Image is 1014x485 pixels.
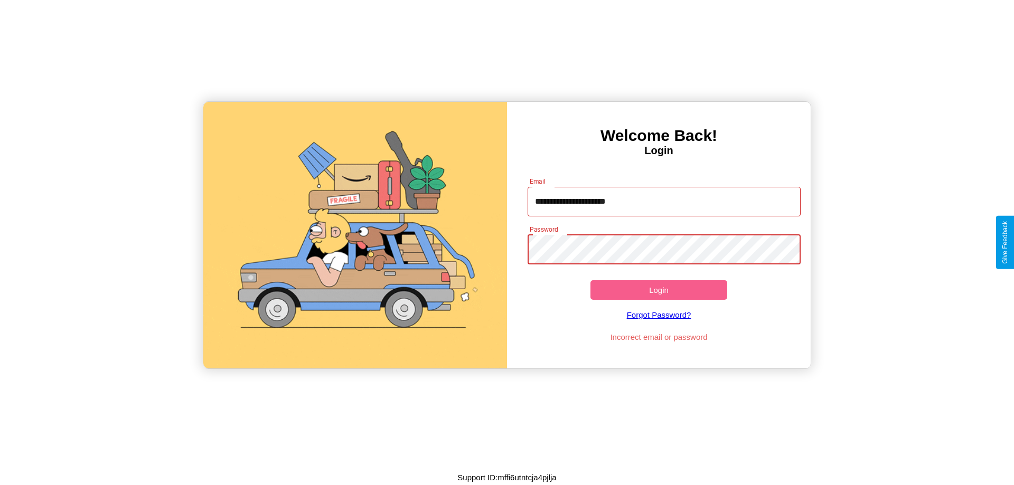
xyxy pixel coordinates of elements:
[1001,221,1009,264] div: Give Feedback
[507,145,811,157] h4: Login
[590,280,727,300] button: Login
[522,300,796,330] a: Forgot Password?
[530,177,546,186] label: Email
[457,470,556,484] p: Support ID: mffi6utntcja4pjlja
[507,127,811,145] h3: Welcome Back!
[530,225,558,234] label: Password
[522,330,796,344] p: Incorrect email or password
[203,102,507,368] img: gif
